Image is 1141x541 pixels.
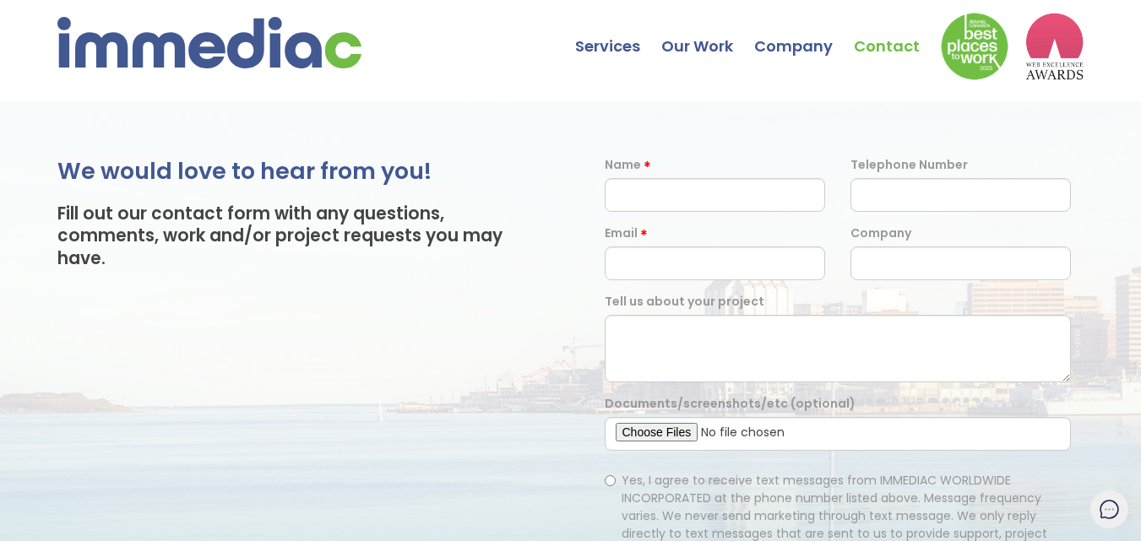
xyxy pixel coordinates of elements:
[57,156,537,186] h2: We would love to hear from you!
[57,203,537,269] h3: Fill out our contact form with any questions, comments, work and/or project requests you may have.
[605,293,764,311] label: Tell us about your project
[575,4,661,63] a: Services
[605,475,616,486] input: Yes, I agree to receive text messages from IMMEDIAC WORLDWIDE INCORPORATED at the phone number li...
[605,225,638,242] label: Email
[661,4,754,63] a: Our Work
[941,13,1008,80] img: Down
[754,4,854,63] a: Company
[854,4,941,63] a: Contact
[605,395,856,413] label: Documents/screenshots/etc (optional)
[1025,13,1084,80] img: logo2_wea_nobg.webp
[605,156,641,174] label: Name
[850,225,911,242] label: Company
[57,17,361,68] img: immediac
[850,156,968,174] label: Telephone Number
